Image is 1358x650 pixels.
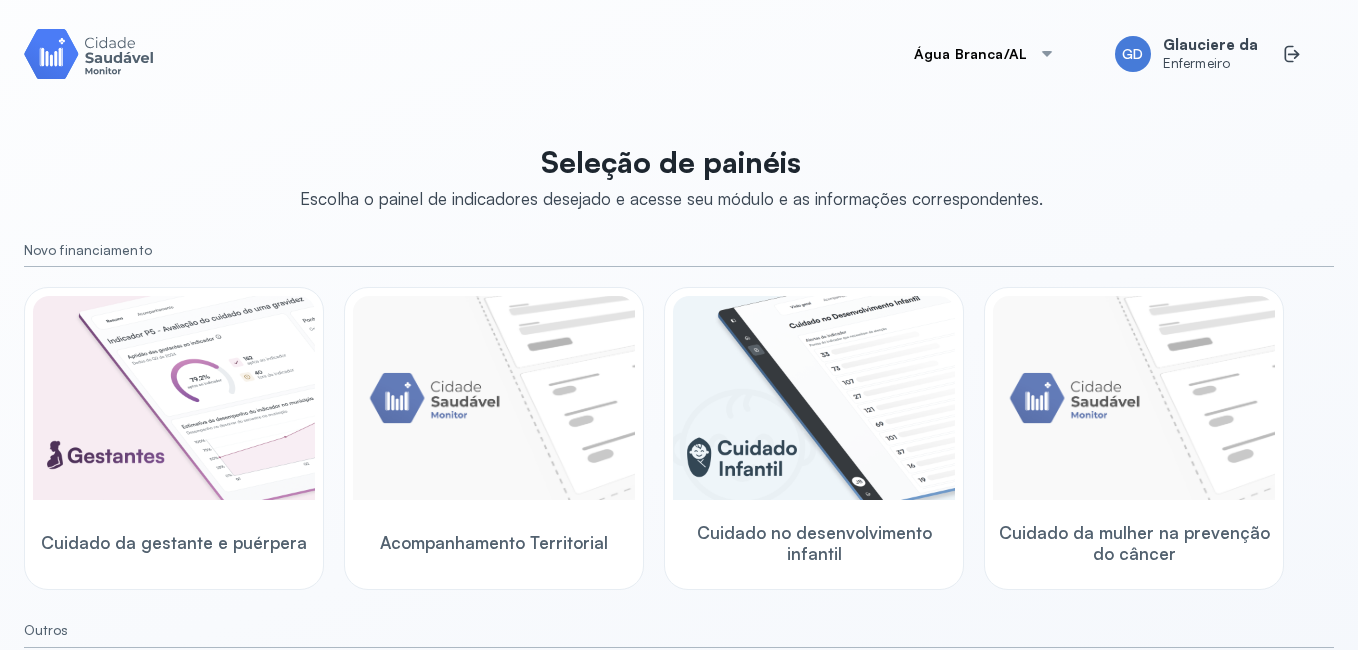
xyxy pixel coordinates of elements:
img: placeholder-module-ilustration.png [353,296,635,500]
span: Enfermeiro [1163,55,1258,72]
span: Cuidado da mulher na prevenção do câncer [993,522,1275,565]
img: placeholder-module-ilustration.png [993,296,1275,500]
span: Cuidado da gestante e puérpera [41,532,307,553]
small: Novo financiamento [24,242,1334,259]
img: Logotipo do produto Monitor [24,25,154,82]
img: child-development.png [673,296,955,500]
small: Outros [24,622,1334,639]
span: Cuidado no desenvolvimento infantil [673,522,955,565]
span: Glauciere da [1163,36,1258,55]
p: Seleção de painéis [300,144,1043,180]
img: pregnants.png [33,296,315,500]
span: Acompanhamento Territorial [380,532,608,553]
span: GD [1122,46,1143,63]
button: Água Branca/AL [890,34,1079,74]
div: Escolha o painel de indicadores desejado e acesse seu módulo e as informações correspondentes. [300,188,1043,209]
